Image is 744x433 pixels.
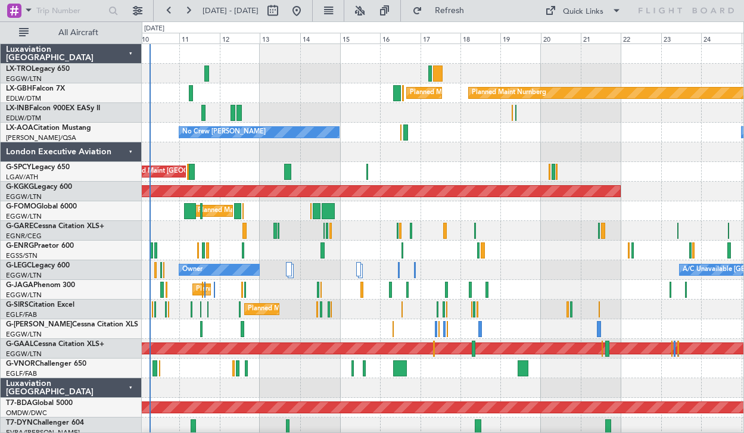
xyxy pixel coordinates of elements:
[6,74,42,83] a: EGGW/LTN
[139,33,179,43] div: 10
[460,33,500,43] div: 18
[6,66,70,73] a: LX-TROLegacy 650
[248,300,435,318] div: Planned Maint [GEOGRAPHIC_DATA] ([GEOGRAPHIC_DATA])
[179,33,219,43] div: 11
[182,123,266,141] div: No Crew [PERSON_NAME]
[6,301,74,309] a: G-SIRSCitation Excel
[472,84,546,102] div: Planned Maint Nurnberg
[6,291,42,300] a: EGGW/LTN
[260,33,300,43] div: 13
[6,321,138,328] a: G-[PERSON_NAME]Cessna Citation XLS
[6,360,35,367] span: G-VNOR
[220,33,260,43] div: 12
[198,202,385,220] div: Planned Maint [GEOGRAPHIC_DATA] ([GEOGRAPHIC_DATA])
[6,360,86,367] a: G-VNORChallenger 650
[541,33,581,43] div: 20
[6,321,72,328] span: G-[PERSON_NAME]
[6,223,104,230] a: G-GARECessna Citation XLS+
[6,164,32,171] span: G-SPCY
[410,84,597,102] div: Planned Maint [GEOGRAPHIC_DATA] ([GEOGRAPHIC_DATA])
[6,164,70,171] a: G-SPCYLegacy 650
[6,262,70,269] a: G-LEGCLegacy 600
[6,105,29,112] span: LX-INB
[6,341,33,348] span: G-GAAL
[6,85,32,92] span: LX-GBH
[6,94,41,103] a: EDLW/DTM
[196,281,384,298] div: Planned Maint [GEOGRAPHIC_DATA] ([GEOGRAPHIC_DATA])
[36,2,105,20] input: Trip Number
[6,419,84,426] a: T7-DYNChallenger 604
[6,223,33,230] span: G-GARE
[701,33,741,43] div: 24
[6,330,42,339] a: EGGW/LTN
[6,369,37,378] a: EGLF/FAB
[6,400,32,407] span: T7-BDA
[661,33,701,43] div: 23
[621,33,661,43] div: 22
[6,242,34,250] span: G-ENRG
[6,262,32,269] span: G-LEGC
[6,409,47,418] a: OMDW/DWC
[340,33,380,43] div: 15
[6,212,42,221] a: EGGW/LTN
[6,66,32,73] span: LX-TRO
[6,251,38,260] a: EGSS/STN
[6,85,65,92] a: LX-GBHFalcon 7X
[6,133,76,142] a: [PERSON_NAME]/QSA
[6,124,33,132] span: LX-AOA
[6,232,42,241] a: EGNR/CEG
[6,271,42,280] a: EGGW/LTN
[500,33,540,43] div: 19
[581,33,621,43] div: 21
[6,419,33,426] span: T7-DYN
[300,33,340,43] div: 14
[6,203,77,210] a: G-FOMOGlobal 6000
[6,192,42,201] a: EGGW/LTN
[6,350,42,359] a: EGGW/LTN
[31,29,126,37] span: All Aircraft
[6,400,73,407] a: T7-BDAGlobal 5000
[539,1,627,20] button: Quick Links
[407,1,478,20] button: Refresh
[144,24,164,34] div: [DATE]
[6,124,91,132] a: LX-AOACitation Mustang
[6,282,33,289] span: G-JAGA
[380,33,420,43] div: 16
[6,242,74,250] a: G-ENRGPraetor 600
[425,7,475,15] span: Refresh
[182,261,203,279] div: Owner
[203,5,259,16] span: [DATE] - [DATE]
[6,203,36,210] span: G-FOMO
[6,183,34,191] span: G-KGKG
[13,23,129,42] button: All Aircraft
[6,183,72,191] a: G-KGKGLegacy 600
[6,341,104,348] a: G-GAALCessna Citation XLS+
[421,33,460,43] div: 17
[6,173,38,182] a: LGAV/ATH
[6,114,41,123] a: EDLW/DTM
[6,282,75,289] a: G-JAGAPhenom 300
[563,6,603,18] div: Quick Links
[6,301,29,309] span: G-SIRS
[6,310,37,319] a: EGLF/FAB
[6,105,100,112] a: LX-INBFalcon 900EX EASy II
